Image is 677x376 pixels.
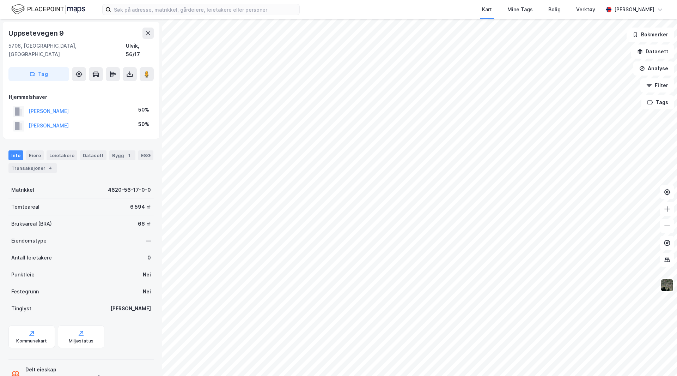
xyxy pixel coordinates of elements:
[111,4,299,15] input: Søk på adresse, matrikkel, gårdeiere, leietakere eller personer
[642,342,677,376] div: Kontrollprogram for chat
[9,93,153,101] div: Hjemmelshaver
[640,78,674,92] button: Filter
[11,220,52,228] div: Bruksareal (BRA)
[109,150,135,160] div: Bygg
[26,150,44,160] div: Eiere
[138,150,153,160] div: ESG
[11,203,39,211] div: Tomteareal
[633,61,674,76] button: Analyse
[11,3,85,16] img: logo.f888ab2527a4732fd821a326f86c7f29.svg
[80,150,106,160] div: Datasett
[8,67,69,81] button: Tag
[110,304,151,313] div: [PERSON_NAME]
[126,152,133,159] div: 1
[138,220,151,228] div: 66 ㎡
[660,279,674,292] img: 9k=
[482,5,492,14] div: Kart
[143,287,151,296] div: Nei
[11,253,52,262] div: Antall leietakere
[138,106,149,114] div: 50%
[507,5,533,14] div: Mine Tags
[8,28,65,39] div: Uppsetevegen 9
[11,237,47,245] div: Eiendomstype
[146,237,151,245] div: —
[641,95,674,109] button: Tags
[627,28,674,42] button: Bokmerker
[130,203,151,211] div: 6 594 ㎡
[138,120,149,129] div: 50%
[642,342,677,376] iframe: Chat Widget
[631,44,674,59] button: Datasett
[8,163,57,173] div: Transaksjoner
[47,150,77,160] div: Leietakere
[11,186,34,194] div: Matrikkel
[47,165,54,172] div: 4
[143,270,151,279] div: Nei
[614,5,654,14] div: [PERSON_NAME]
[576,5,595,14] div: Verktøy
[11,304,31,313] div: Tinglyst
[8,150,23,160] div: Info
[108,186,151,194] div: 4620-56-17-0-0
[16,338,47,344] div: Kommunekart
[126,42,154,59] div: Ulvik, 56/17
[69,338,93,344] div: Miljøstatus
[25,365,118,374] div: Delt eieskap
[11,270,35,279] div: Punktleie
[11,287,39,296] div: Festegrunn
[548,5,561,14] div: Bolig
[147,253,151,262] div: 0
[8,42,126,59] div: 5706, [GEOGRAPHIC_DATA], [GEOGRAPHIC_DATA]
